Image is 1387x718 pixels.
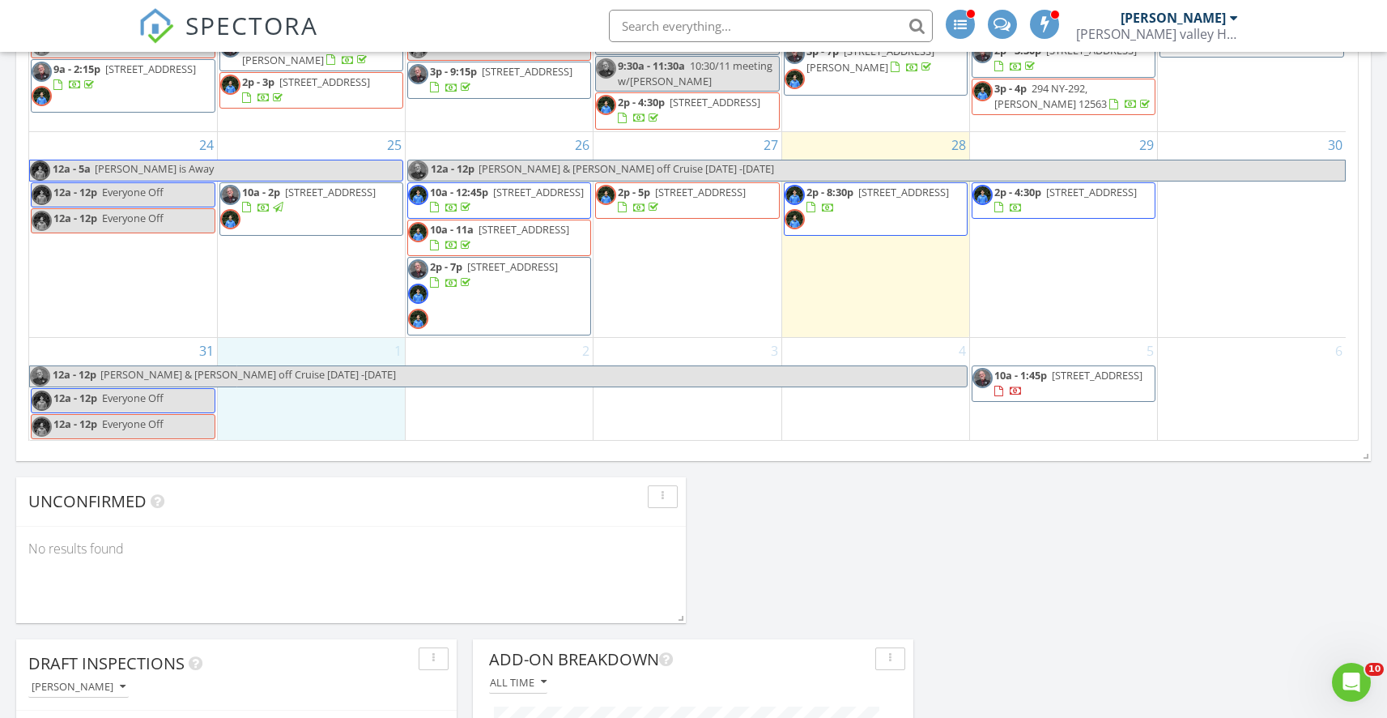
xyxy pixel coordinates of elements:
[30,366,50,387] img: screenshot_20241030_105159_gallery.jpg
[406,131,594,337] td: Go to August 26, 2025
[430,259,558,289] a: 2p - 7p [STREET_ADDRESS]
[220,185,240,205] img: screenshot_20241030_105159_gallery.jpg
[28,652,185,674] span: Draft Inspections
[407,220,591,256] a: 10a - 11a [STREET_ADDRESS]
[595,92,779,129] a: 2p - 4:30p [STREET_ADDRESS]
[29,131,217,337] td: Go to August 24, 2025
[618,185,650,199] span: 2p - 5p
[1332,338,1346,364] a: Go to September 6, 2025
[806,185,853,199] span: 2p - 8:30p
[858,185,949,199] span: [STREET_ADDRESS]
[217,337,405,441] td: Go to September 1, 2025
[618,58,685,73] span: 9:30a - 11:30a
[596,185,616,205] img: img_6857.jpg
[1365,663,1384,676] span: 10
[972,81,993,101] img: img_6857.jpg
[30,160,50,181] img: img_6870.jpg
[994,368,1047,383] span: 10a - 1:45p
[768,338,781,364] a: Go to September 3, 2025
[242,75,370,105] a: 2p - 3p [STREET_ADDRESS]
[242,185,280,199] span: 10a - 2p
[408,64,428,84] img: screenshot_20241030_105159_gallery.jpg
[948,132,969,158] a: Go to August 28, 2025
[32,682,126,693] div: [PERSON_NAME]
[618,95,760,125] a: 2p - 4:30p [STREET_ADDRESS]
[430,185,488,199] span: 10a - 12:45p
[430,259,462,274] span: 2p - 7p
[219,72,403,109] a: 2p - 3p [STREET_ADDRESS]
[32,417,52,437] img: img_6857.jpg
[785,44,805,64] img: screenshot_20241030_105159_gallery.jpg
[670,95,760,109] span: [STREET_ADDRESS]
[1046,185,1137,199] span: [STREET_ADDRESS]
[579,338,593,364] a: Go to September 2, 2025
[972,185,993,205] img: img_6870.jpg
[618,95,665,109] span: 2p - 4:30p
[95,161,214,176] span: [PERSON_NAME] is Away
[618,58,772,88] span: 10:30/11 meeting w/[PERSON_NAME]
[972,79,1155,115] a: 3p - 4p 294 NY-292, [PERSON_NAME] 12563
[994,81,1153,111] a: 3p - 4p 294 NY-292, [PERSON_NAME] 12563
[479,222,569,237] span: [STREET_ADDRESS]
[102,417,164,431] span: Everyone Off
[31,59,215,113] a: 9a - 2:15p [STREET_ADDRESS]
[102,185,164,199] span: Everyone Off
[595,182,779,219] a: 2p - 5p [STREET_ADDRESS]
[32,391,52,411] img: img_6870.jpg
[482,64,572,79] span: [STREET_ADDRESS]
[1076,26,1238,42] div: Hudson valley Home Inspections LLC.
[32,211,52,231] img: img_6857.jpg
[1332,663,1371,702] iframe: Intercom live chat
[1121,10,1226,26] div: [PERSON_NAME]
[972,365,1155,402] a: 10a - 1:45p [STREET_ADDRESS]
[994,185,1137,215] a: 2p - 4:30p [STREET_ADDRESS]
[1158,337,1346,441] td: Go to September 6, 2025
[596,95,616,115] img: img_6857.jpg
[242,185,376,215] a: 10a - 2p [STREET_ADDRESS]
[220,209,240,229] img: img_6857.jpg
[384,132,405,158] a: Go to August 25, 2025
[242,37,385,67] a: 2p - 7:15p [STREET_ADDRESS][PERSON_NAME]
[242,37,385,67] span: [STREET_ADDRESS][PERSON_NAME]
[430,185,584,215] a: 10a - 12:45p [STREET_ADDRESS]
[994,81,1027,96] span: 3p - 4p
[32,86,52,106] img: img_6857.jpg
[105,62,196,76] span: [STREET_ADDRESS]
[407,182,591,219] a: 10a - 12:45p [STREET_ADDRESS]
[52,160,91,181] span: 12a - 5a
[784,182,968,236] a: 2p - 8:30p [STREET_ADDRESS]
[28,490,147,512] span: Unconfirmed
[138,8,174,44] img: The Best Home Inspection Software - Spectora
[969,131,1157,337] td: Go to August 29, 2025
[994,43,1137,73] a: 2p - 3:30p [STREET_ADDRESS]
[806,185,949,215] a: 2p - 8:30p [STREET_ADDRESS]
[53,185,97,199] span: 12a - 12p
[53,391,97,405] span: 12a - 12p
[408,284,428,304] img: img_6870.jpg
[1158,131,1346,337] td: Go to August 30, 2025
[430,64,477,79] span: 3p - 9:15p
[407,257,591,335] a: 2p - 7p [STREET_ADDRESS]
[609,10,933,42] input: Search everything...
[994,185,1041,199] span: 2p - 4:30p
[32,62,52,82] img: screenshot_20241030_105159_gallery.jpg
[784,41,968,95] a: 3p - 7p [STREET_ADDRESS][PERSON_NAME]
[489,672,547,694] button: All time
[408,259,428,280] img: screenshot_20241030_105159_gallery.jpg
[28,677,129,699] button: [PERSON_NAME]
[493,185,584,199] span: [STREET_ADDRESS]
[102,211,164,225] span: Everyone Off
[760,132,781,158] a: Go to August 27, 2025
[994,81,1107,111] span: 294 NY-292, [PERSON_NAME] 12563
[972,368,993,388] img: screenshot_20241030_105159_gallery.jpg
[430,222,569,252] a: 10a - 11a [STREET_ADDRESS]
[618,185,746,215] a: 2p - 5p [STREET_ADDRESS]
[955,338,969,364] a: Go to September 4, 2025
[196,338,217,364] a: Go to August 31, 2025
[53,62,196,92] a: 9a - 2:15p [STREET_ADDRESS]
[408,309,428,329] img: img_6857.jpg
[972,182,1155,219] a: 2p - 4:30p [STREET_ADDRESS]
[52,366,97,387] span: 12a - 12p
[1143,338,1157,364] a: Go to September 5, 2025
[596,58,616,79] img: screenshot_20241030_105159_gallery.jpg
